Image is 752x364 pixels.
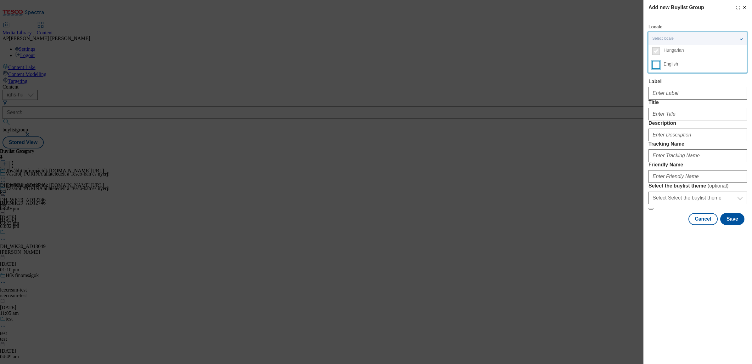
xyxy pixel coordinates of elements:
label: Description [648,120,747,126]
input: Enter Friendly Name [648,170,747,183]
button: Cancel [688,213,717,225]
span: Select locale [652,36,674,41]
label: Title [648,100,747,105]
span: Hungarian [664,49,684,52]
label: Label [648,79,747,84]
input: Enter Label [648,87,747,100]
span: English [664,62,678,66]
label: Friendly Name [648,162,747,168]
input: Enter Title [648,108,747,120]
span: ( optional ) [708,183,729,188]
label: Locale [648,25,662,29]
h4: Add new Buylist Group [648,4,704,11]
input: Enter Tracking Name [648,149,747,162]
label: Select the buylist theme [648,183,747,189]
label: Tracking Name [648,141,747,147]
button: Select locale [648,32,747,45]
input: Enter Description [648,129,747,141]
button: Save [720,213,744,225]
